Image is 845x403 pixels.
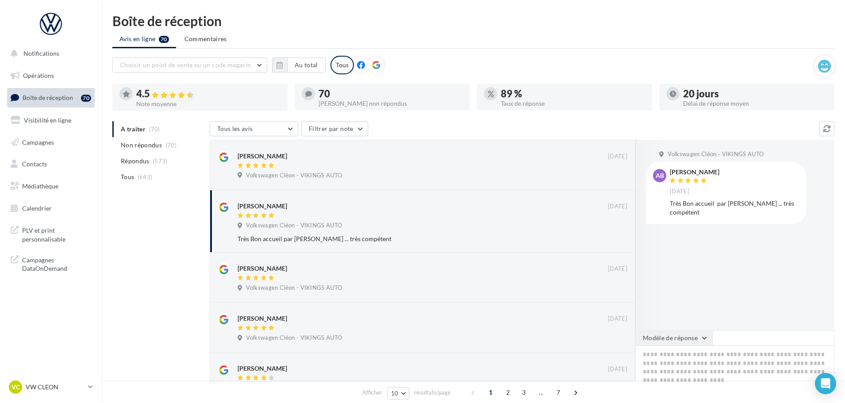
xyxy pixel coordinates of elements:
[501,385,515,399] span: 2
[238,152,287,161] div: [PERSON_NAME]
[7,379,95,395] a: VC VW CLEON
[22,204,52,212] span: Calendrier
[319,89,463,99] div: 70
[238,202,287,211] div: [PERSON_NAME]
[121,157,150,165] span: Répondus
[608,365,627,373] span: [DATE]
[414,388,451,397] span: résultats/page
[815,373,836,394] div: Open Intercom Messenger
[668,150,764,158] span: Volkswagen Cléon - VIKINGS AUTO
[136,101,280,107] div: Note moyenne
[272,58,326,73] button: Au total
[5,133,96,152] a: Campagnes
[551,385,565,399] span: 7
[23,94,73,101] span: Boîte de réception
[608,315,627,323] span: [DATE]
[153,157,168,165] span: (573)
[5,155,96,173] a: Contacts
[5,66,96,85] a: Opérations
[670,188,689,196] span: [DATE]
[26,383,84,391] p: VW CLEON
[670,199,799,217] div: Très Bon accueil par [PERSON_NAME] ... très compétent
[238,234,570,243] div: Très Bon accueil par [PERSON_NAME] ... très compétent
[24,116,71,124] span: Visibilité en ligne
[5,199,96,218] a: Calendrier
[5,177,96,196] a: Médiathèque
[608,153,627,161] span: [DATE]
[112,14,834,27] div: Boîte de réception
[136,89,280,99] div: 4.5
[534,385,548,399] span: ...
[217,125,253,132] span: Tous les avis
[120,61,251,69] span: Choisir un point de vente ou un code magasin
[246,172,342,180] span: Volkswagen Cléon - VIKINGS AUTO
[22,224,91,243] span: PLV et print personnalisable
[517,385,531,399] span: 3
[387,387,410,399] button: 10
[184,35,227,43] span: Commentaires
[391,390,399,397] span: 10
[484,385,498,399] span: 1
[246,222,342,230] span: Volkswagen Cléon - VIKINGS AUTO
[12,383,20,391] span: VC
[246,334,342,342] span: Volkswagen Cléon - VIKINGS AUTO
[22,160,47,168] span: Contacts
[22,138,54,146] span: Campagnes
[23,72,54,79] span: Opérations
[121,173,134,181] span: Tous
[501,89,645,99] div: 89 %
[138,173,153,180] span: (643)
[5,44,93,63] button: Notifications
[362,388,382,397] span: Afficher
[683,100,827,107] div: Délai de réponse moyen
[23,50,59,57] span: Notifications
[670,169,719,175] div: [PERSON_NAME]
[238,314,287,323] div: [PERSON_NAME]
[683,89,827,99] div: 20 jours
[5,111,96,130] a: Visibilité en ligne
[112,58,267,73] button: Choisir un point de vente ou un code magasin
[319,100,463,107] div: [PERSON_NAME] non répondus
[81,95,91,102] div: 70
[165,142,177,149] span: (70)
[301,121,368,136] button: Filtrer par note
[5,250,96,276] a: Campagnes DataOnDemand
[287,58,326,73] button: Au total
[22,254,91,273] span: Campagnes DataOnDemand
[210,121,298,136] button: Tous les avis
[330,56,354,74] div: Tous
[656,171,664,180] span: aB
[5,88,96,107] a: Boîte de réception70
[246,284,342,292] span: Volkswagen Cléon - VIKINGS AUTO
[121,141,162,150] span: Non répondus
[501,100,645,107] div: Taux de réponse
[608,203,627,211] span: [DATE]
[22,182,58,190] span: Médiathèque
[635,330,712,345] button: Modèle de réponse
[5,221,96,247] a: PLV et print personnalisable
[238,264,287,273] div: [PERSON_NAME]
[608,265,627,273] span: [DATE]
[238,364,287,373] div: [PERSON_NAME]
